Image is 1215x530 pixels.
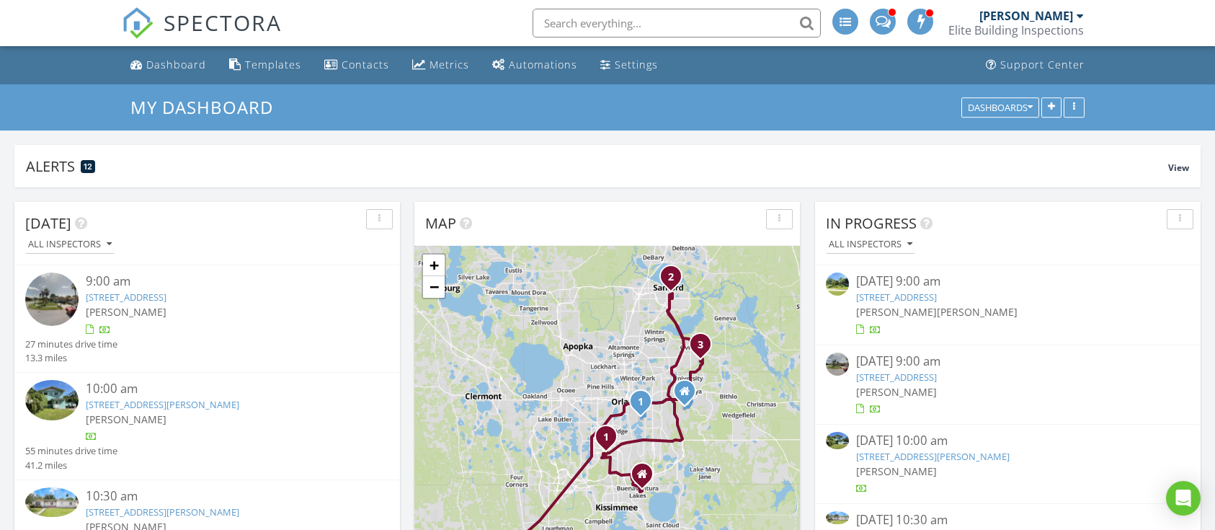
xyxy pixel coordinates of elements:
div: [PERSON_NAME] [979,9,1073,23]
div: Open Intercom Messenger [1166,481,1201,516]
a: Zoom out [423,276,445,298]
a: Zoom in [423,255,445,276]
div: 10:00 am [86,380,359,398]
a: [STREET_ADDRESS] [856,291,937,304]
a: My Dashboard [130,95,285,119]
span: 12 [84,162,92,172]
div: 2612 Berkshire Cir, Kissimmee FL 34743 [642,474,651,482]
span: [PERSON_NAME] [86,305,166,319]
span: View [1168,162,1189,174]
div: 804 Rosalia Dr, Sanford, FL 32771 [671,276,680,285]
span: [DATE] [25,213,71,233]
div: Metrics [430,58,469,71]
div: All Inspectors [28,239,112,249]
img: streetview [826,273,849,296]
button: Dashboards [961,97,1039,118]
div: Alerts [26,156,1168,176]
div: 3320 Joanne Dr, Orlando, FL 32806 [641,401,649,410]
span: SPECTORA [164,7,282,37]
div: [DATE] 9:00 am [856,353,1160,371]
div: 13.3 miles [25,351,117,365]
a: Automations (Advanced) [486,52,583,79]
div: Templates [245,58,301,71]
i: 3 [698,340,703,350]
a: [STREET_ADDRESS] [856,371,937,384]
a: Metrics [406,52,475,79]
i: 2 [668,273,674,283]
a: Settings [595,52,664,79]
a: [STREET_ADDRESS][PERSON_NAME] [86,398,239,411]
a: Dashboard [125,52,212,79]
div: Contacts [342,58,389,71]
button: All Inspectors [25,235,115,255]
div: 41.2 miles [25,459,117,472]
span: [PERSON_NAME] [937,305,1018,319]
div: [DATE] 9:00 am [856,273,1160,291]
div: Orlando FL 32825 [685,391,693,399]
a: 10:00 am [STREET_ADDRESS][PERSON_NAME] [PERSON_NAME] 55 minutes drive time 41.2 miles [25,380,389,472]
img: 9360464%2Fcover_photos%2F3blV9x2yvENOkPet10pa%2Fsmall.jpg [25,380,79,420]
a: Support Center [980,52,1090,79]
span: [PERSON_NAME] [856,464,937,478]
a: SPECTORA [122,19,282,50]
div: Dashboard [146,58,206,71]
a: [DATE] 9:00 am [STREET_ADDRESS] [PERSON_NAME][PERSON_NAME] [826,273,1190,337]
span: Map [425,213,456,233]
div: Elite Building Inspections [948,23,1084,37]
i: 1 [603,433,609,443]
div: Support Center [1000,58,1085,71]
span: [PERSON_NAME] [856,305,937,319]
div: 9:00 am [86,273,359,291]
span: In Progress [826,213,917,233]
div: 10103 Blazed Tree Ct, Orlando, FL 32821 [606,436,615,445]
img: 9360464%2Fcover_photos%2F3blV9x2yvENOkPet10pa%2Fsmall.jpg [826,432,849,449]
div: [DATE] 10:30 am [856,511,1160,529]
i: 1 [638,397,644,407]
input: Search everything... [533,9,821,37]
div: [DATE] 10:00 am [856,432,1160,450]
span: [PERSON_NAME] [86,412,166,426]
a: [STREET_ADDRESS][PERSON_NAME] [86,505,239,518]
a: [DATE] 9:00 am [STREET_ADDRESS] [PERSON_NAME] [826,353,1190,417]
div: 55 minutes drive time [25,444,117,458]
a: Contacts [319,52,395,79]
img: The Best Home Inspection Software - Spectora [122,7,153,39]
a: Templates [223,52,307,79]
a: [DATE] 10:00 am [STREET_ADDRESS][PERSON_NAME] [PERSON_NAME] [826,432,1190,496]
button: All Inspectors [826,235,915,255]
img: streetview [826,353,849,376]
div: All Inspectors [829,239,912,249]
a: [STREET_ADDRESS][PERSON_NAME] [856,450,1010,463]
span: [PERSON_NAME] [856,385,937,399]
div: 10:30 am [86,487,359,505]
div: Automations [509,58,577,71]
img: streetview [25,273,79,326]
a: [STREET_ADDRESS] [86,291,166,304]
div: 1018 Moccasin Run Rd, Oviedo, FL 32765 [700,344,709,353]
div: 27 minutes drive time [25,337,117,351]
img: 9363455%2Fcover_photos%2FtQ9FyzJCY8nBXAmSuzkX%2Fsmall.jpeg [25,487,79,518]
img: 9363455%2Fcover_photos%2FtQ9FyzJCY8nBXAmSuzkX%2Fsmall.jpeg [826,511,849,524]
div: Dashboards [968,102,1033,112]
a: 9:00 am [STREET_ADDRESS] [PERSON_NAME] 27 minutes drive time 13.3 miles [25,273,389,365]
div: Settings [615,58,658,71]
